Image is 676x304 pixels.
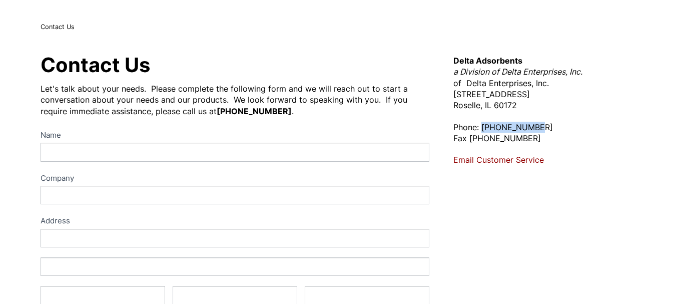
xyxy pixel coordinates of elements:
[453,122,635,144] p: Phone: [PHONE_NUMBER] Fax [PHONE_NUMBER]
[453,67,582,77] em: a Division of Delta Enterprises, Inc.
[453,56,522,66] strong: Delta Adsorbents
[41,172,429,186] label: Company
[41,214,429,229] div: Address
[453,55,635,111] p: of Delta Enterprises, Inc. [STREET_ADDRESS] Roselle, IL 60172
[41,129,429,143] label: Name
[41,55,429,75] h1: Contact Us
[217,106,292,116] strong: [PHONE_NUMBER]
[41,23,75,31] span: Contact Us
[453,155,544,165] a: Email Customer Service
[41,83,429,117] div: Let's talk about your needs. Please complete the following form and we will reach out to start a ...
